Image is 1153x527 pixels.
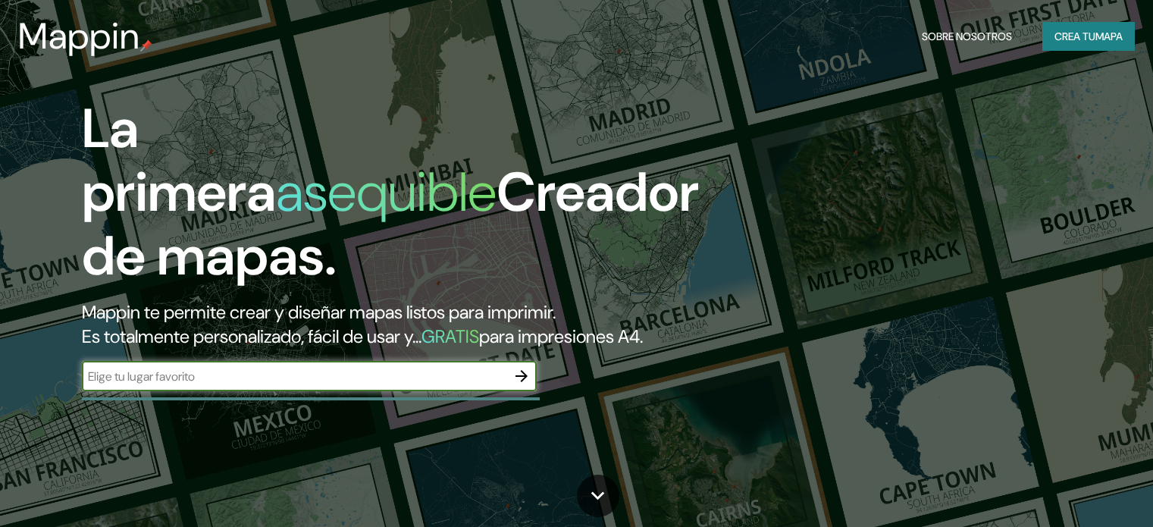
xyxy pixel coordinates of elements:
button: Crea tumapa [1042,22,1135,51]
font: Es totalmente personalizado, fácil de usar y... [82,325,421,348]
font: GRATIS [421,325,479,348]
button: Sobre nosotros [916,22,1018,51]
img: pin de mapeo [140,39,152,52]
font: Creador de mapas. [82,157,699,291]
font: mapa [1095,30,1123,43]
font: Mappin te permite crear y diseñar mapas listos para imprimir. [82,300,556,324]
font: asequible [276,157,497,227]
iframe: Help widget launcher [1018,468,1136,510]
font: Sobre nosotros [922,30,1012,43]
input: Elige tu lugar favorito [82,368,506,385]
font: Mappin [18,12,140,60]
font: La primera [82,93,276,227]
font: para impresiones A4. [479,325,643,348]
font: Crea tu [1054,30,1095,43]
